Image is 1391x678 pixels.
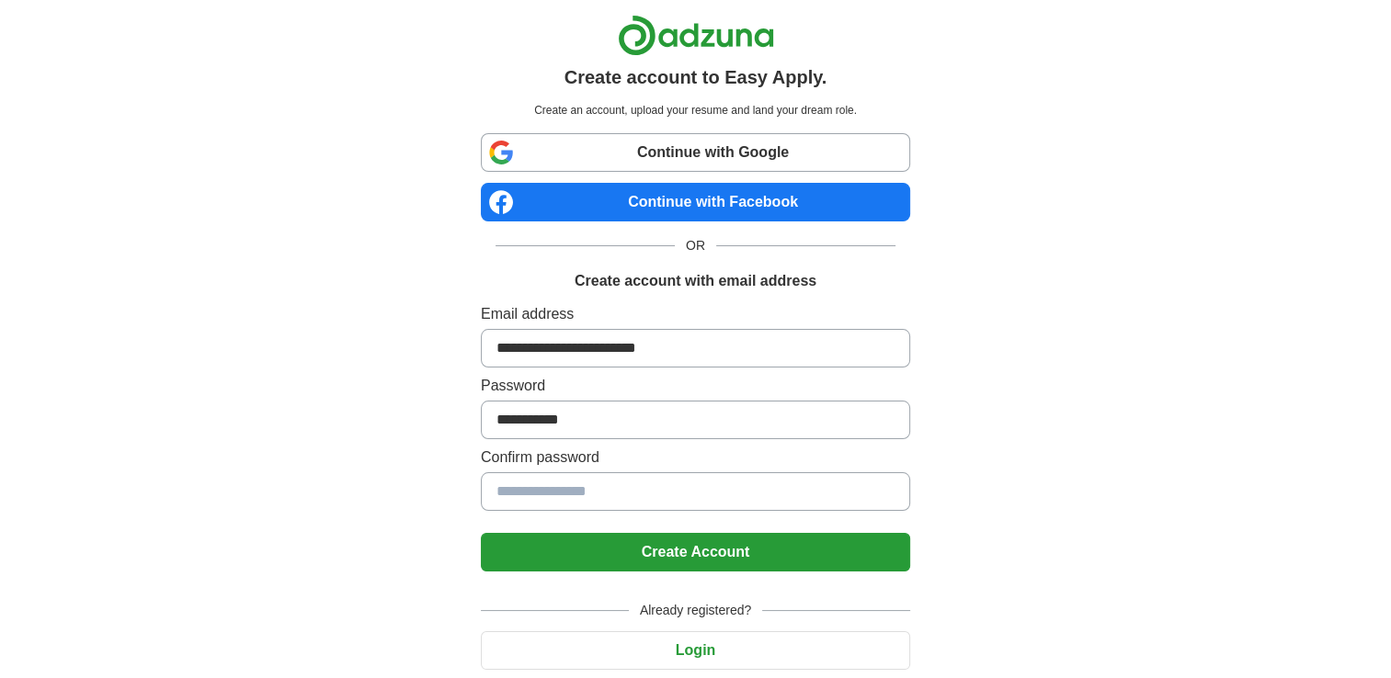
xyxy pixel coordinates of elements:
button: Login [481,631,910,670]
h1: Create account with email address [575,270,816,292]
p: Create an account, upload your resume and land your dream role. [485,102,906,119]
a: Login [481,642,910,658]
button: Create Account [481,533,910,571]
span: Already registered? [629,601,762,620]
a: Continue with Facebook [481,183,910,221]
img: Adzuna logo [618,15,774,56]
h1: Create account to Easy Apply. [564,63,827,91]
label: Password [481,375,910,397]
a: Continue with Google [481,133,910,172]
label: Email address [481,303,910,325]
label: Confirm password [481,446,910,469]
span: OR [675,236,716,255]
